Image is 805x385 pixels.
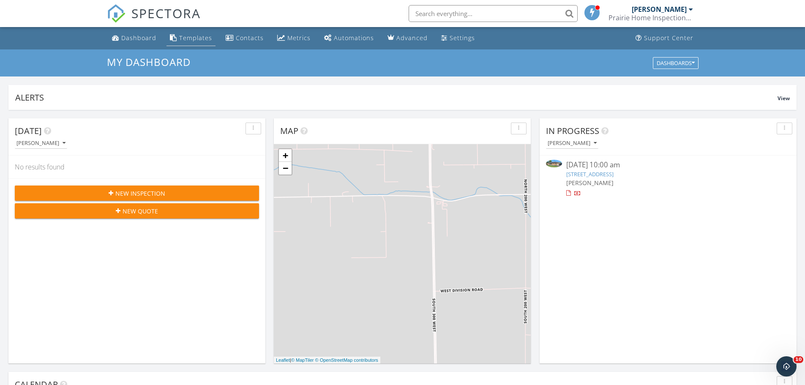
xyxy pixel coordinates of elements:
[287,34,311,42] div: Metrics
[107,55,191,69] span: My Dashboard
[609,14,693,22] div: Prairie Home Inspections, LLC
[315,358,378,363] a: © OpenStreetMap contributors
[396,34,428,42] div: Advanced
[16,140,65,146] div: [PERSON_NAME]
[438,30,478,46] a: Settings
[15,138,67,149] button: [PERSON_NAME]
[109,30,160,46] a: Dashboard
[546,160,562,167] img: 9542192%2Fcover_photos%2FXZU3p72cn91w89tGa1P9%2Fsmall.jpg
[107,4,126,23] img: The Best Home Inspection Software - Spectora
[15,203,259,218] button: New Quote
[566,179,614,187] span: [PERSON_NAME]
[644,34,693,42] div: Support Center
[776,356,797,377] iframe: Intercom live chat
[274,30,314,46] a: Metrics
[566,170,614,178] a: [STREET_ADDRESS]
[632,5,687,14] div: [PERSON_NAME]
[123,207,158,216] span: New Quote
[657,60,695,66] div: Dashboards
[321,30,377,46] a: Automations (Basic)
[653,57,699,69] button: Dashboards
[107,11,201,29] a: SPECTORA
[409,5,578,22] input: Search everything...
[546,138,598,149] button: [PERSON_NAME]
[280,125,298,137] span: Map
[632,30,697,46] a: Support Center
[546,160,790,197] a: [DATE] 10:00 am [STREET_ADDRESS] [PERSON_NAME]
[566,160,770,170] div: [DATE] 10:00 am
[548,140,597,146] div: [PERSON_NAME]
[274,357,380,364] div: |
[279,162,292,175] a: Zoom out
[15,92,778,103] div: Alerts
[179,34,212,42] div: Templates
[15,186,259,201] button: New Inspection
[778,95,790,102] span: View
[121,34,156,42] div: Dashboard
[115,189,165,198] span: New Inspection
[8,156,265,178] div: No results found
[279,149,292,162] a: Zoom in
[384,30,431,46] a: Advanced
[794,356,803,363] span: 10
[131,4,201,22] span: SPECTORA
[291,358,314,363] a: © MapTiler
[166,30,216,46] a: Templates
[222,30,267,46] a: Contacts
[450,34,475,42] div: Settings
[236,34,264,42] div: Contacts
[546,125,599,137] span: In Progress
[334,34,374,42] div: Automations
[276,358,290,363] a: Leaflet
[15,125,42,137] span: [DATE]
